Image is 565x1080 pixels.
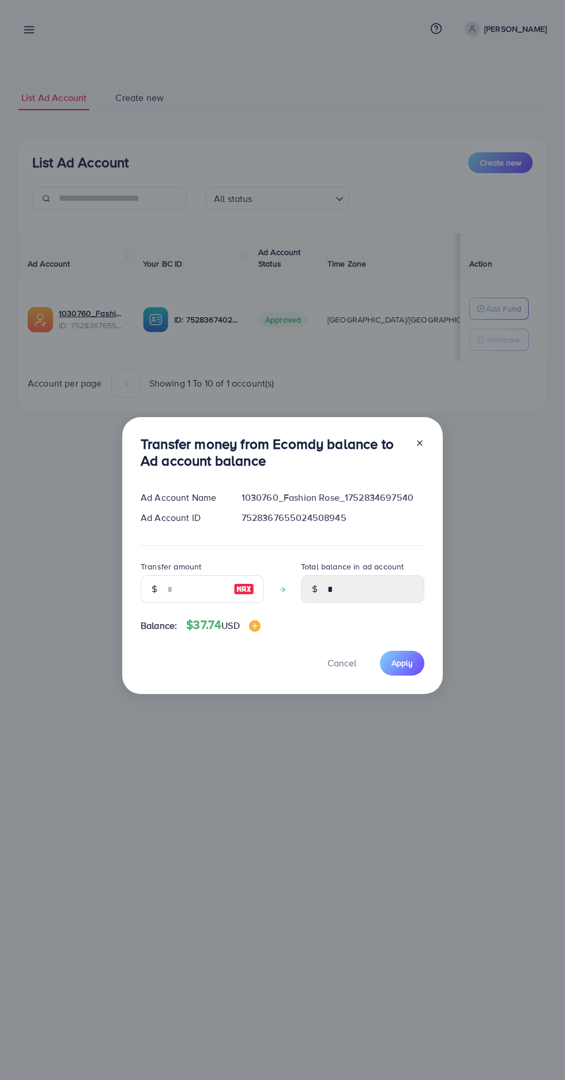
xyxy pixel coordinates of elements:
[380,651,424,676] button: Apply
[232,511,434,524] div: 7528367655024508945
[232,491,434,504] div: 1030760_Fashion Rose_1752834697540
[131,511,232,524] div: Ad Account ID
[301,561,404,572] label: Total balance in ad account
[391,657,413,669] span: Apply
[313,651,371,676] button: Cancel
[131,491,232,504] div: Ad Account Name
[141,436,406,469] h3: Transfer money from Ecomdy balance to Ad account balance
[221,619,239,632] span: USD
[186,618,260,632] h4: $37.74
[249,620,261,632] img: image
[327,657,356,669] span: Cancel
[141,619,177,632] span: Balance:
[141,561,201,572] label: Transfer amount
[233,582,254,596] img: image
